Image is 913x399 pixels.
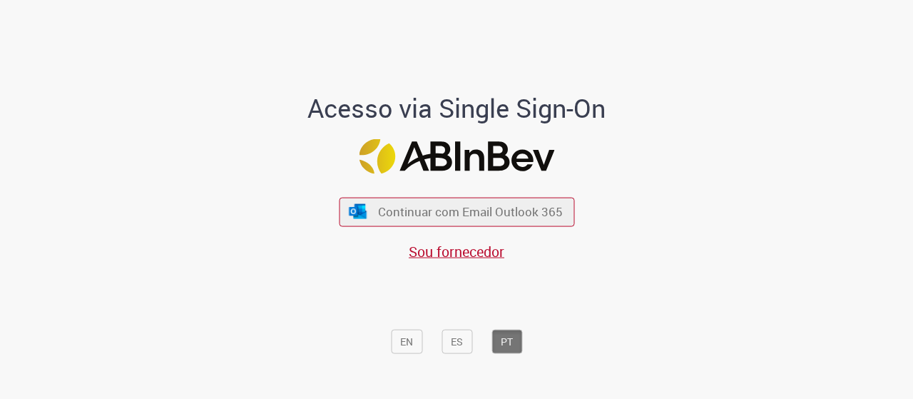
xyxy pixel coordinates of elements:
[409,241,504,261] a: Sou fornecedor
[339,197,574,226] button: ícone Azure/Microsoft 360 Continuar com Email Outlook 365
[378,203,563,220] span: Continuar com Email Outlook 365
[348,204,368,219] img: ícone Azure/Microsoft 360
[259,94,655,122] h1: Acesso via Single Sign-On
[359,139,554,174] img: Logo ABInBev
[442,329,472,353] button: ES
[491,329,522,353] button: PT
[391,329,422,353] button: EN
